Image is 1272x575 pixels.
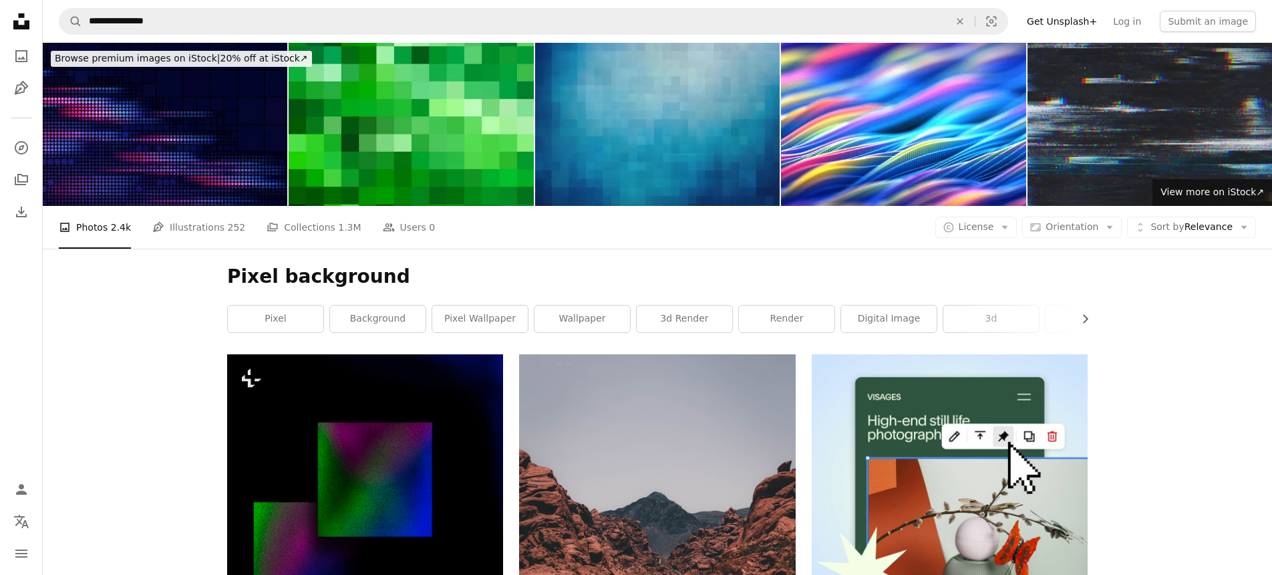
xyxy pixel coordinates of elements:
button: Search Unsplash [59,9,82,34]
a: Illustrations 252 [152,206,245,249]
a: pixel wallpaper [432,306,528,332]
a: pixel [228,306,323,332]
a: render [739,306,834,332]
a: background [330,306,426,332]
a: View more on iStock↗ [1152,179,1272,206]
a: Photos [8,43,35,70]
img: Pixelated Neon Colorful Circle Square Abstract Futuristic Pattern Purple Hot Pink Ultra Violet Li... [43,43,287,206]
a: Get Unsplash+ [1019,11,1105,32]
button: Orientation [1022,217,1122,238]
span: Browse premium images on iStock | [55,53,220,64]
span: 20% off at iStock ↗ [55,53,308,64]
h1: Pixel background [227,265,1088,289]
img: Unique Design Abstract Digital Pixel Noise Glitch Error Video Damage [1027,43,1272,206]
button: scroll list to the right [1073,306,1088,332]
span: 252 [228,220,246,235]
a: a black background with a multicolored rectangle [227,556,503,568]
a: Download History [8,199,35,225]
button: Visual search [975,9,1007,34]
a: Collections [8,166,35,193]
button: Sort byRelevance [1127,217,1256,238]
span: Relevance [1150,221,1233,234]
span: 1.3M [338,220,361,235]
a: 3d render [637,306,732,332]
a: Explore [8,134,35,161]
span: Sort by [1150,221,1184,232]
button: Submit an image [1160,11,1256,32]
a: Users 0 [383,206,436,249]
form: Find visuals sitewide [59,8,1008,35]
img: Futuristic colorful wavy motion background, rippled curved flowing pattern, with square shape par... [781,43,1025,206]
a: pattern [1046,306,1141,332]
a: Log in / Sign up [8,476,35,503]
a: Browse premium images on iStock|20% off at iStock↗ [43,43,320,75]
button: Menu [8,540,35,567]
img: Modern Abstract Pixelated Blue Turquoise Background [535,43,780,206]
a: 3d [943,306,1039,332]
a: black concrete road surrounded by brown rocks [519,556,795,568]
a: Log in [1105,11,1149,32]
span: View more on iStock ↗ [1160,187,1264,197]
button: Clear [945,9,975,34]
span: Orientation [1046,221,1098,232]
span: 0 [429,220,435,235]
a: wallpaper [534,306,630,332]
a: Collections 1.3M [267,206,361,249]
img: Green shades colors palette pixelate square mosaic grid abstract color scheme minecraft pattern b... [289,43,533,206]
span: License [959,221,994,232]
button: Language [8,508,35,535]
a: Illustrations [8,75,35,102]
button: License [935,217,1017,238]
a: digital image [841,306,937,332]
